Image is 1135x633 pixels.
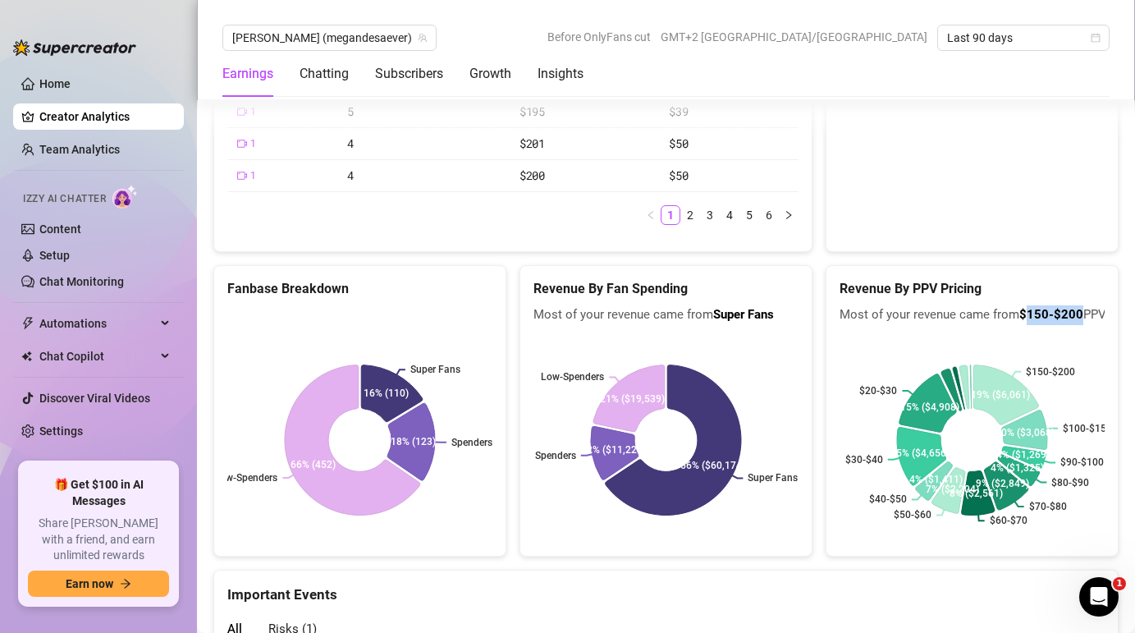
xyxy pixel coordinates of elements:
text: $50-$60 [894,509,931,521]
h5: Revenue By PPV Pricing [840,279,1105,299]
text: $40-$50 [869,493,907,505]
a: Home [39,77,71,90]
div: Chatting [300,64,349,84]
span: 1 [250,104,256,120]
a: Settings [39,424,83,438]
text: Low-Spenders [214,472,277,484]
span: $50 [669,167,688,183]
span: 4 [347,167,354,183]
text: $90-$100 [1060,456,1104,468]
text: $100-$150 [1063,423,1112,434]
span: 1 [1113,577,1126,590]
button: right [779,205,799,225]
text: Low-Spenders [541,371,604,383]
span: left [646,210,656,220]
span: Megan (megandesaever) [232,25,427,50]
span: right [784,210,794,220]
div: Earnings [222,64,273,84]
li: 1 [661,205,680,225]
text: Spenders [451,437,492,448]
span: calendar [1091,33,1101,43]
div: Growth [469,64,511,84]
a: Creator Analytics [39,103,171,130]
img: Chat Copilot [21,351,32,362]
span: 1 [250,168,256,184]
iframe: Intercom live chat [1079,577,1119,617]
span: $201 [519,135,545,151]
h5: Fanbase Breakdown [227,279,492,299]
li: 5 [739,205,759,225]
span: arrow-right [120,578,131,589]
text: $60-$70 [990,515,1027,526]
button: left [641,205,661,225]
span: 🎁 Get $100 in AI Messages [28,477,169,509]
span: $39 [669,103,688,119]
span: video-camera [237,107,247,117]
li: Previous Page [641,205,661,225]
img: logo-BBDzfeDw.svg [13,39,136,56]
a: 3 [701,206,719,224]
span: 4 [347,135,354,151]
b: $150-$200 [1019,307,1083,322]
h5: Revenue By Fan Spending [533,279,799,299]
text: $70-$80 [1029,501,1067,512]
a: 2 [681,206,699,224]
span: thunderbolt [21,317,34,330]
li: 4 [720,205,739,225]
span: Share [PERSON_NAME] with a friend, and earn unlimited rewards [28,516,169,564]
span: 5 [347,103,354,119]
span: Before OnlyFans cut [547,25,651,49]
span: Automations [39,310,156,337]
text: $150-$200 [1026,366,1075,378]
span: Earn now [66,577,113,590]
span: GMT+2 [GEOGRAPHIC_DATA]/[GEOGRAPHIC_DATA] [661,25,927,49]
li: Next Page [779,205,799,225]
text: Super Fans [410,365,460,376]
button: Earn nowarrow-right [28,571,169,597]
img: AI Chatter [112,185,138,209]
a: 4 [721,206,739,224]
li: 6 [759,205,779,225]
span: $200 [519,167,545,183]
li: 3 [700,205,720,225]
span: Most of your revenue came from [533,305,799,325]
text: $20-$30 [859,385,897,397]
a: Discover Viral Videos [39,392,150,405]
a: Chat Monitoring [39,275,124,288]
text: $80-$90 [1051,477,1089,489]
text: Super Fans [748,472,798,484]
span: video-camera [237,139,247,149]
span: Chat Copilot [39,343,156,369]
div: Important Events [227,571,1105,606]
a: Team Analytics [39,143,120,156]
li: 2 [680,205,700,225]
span: $195 [519,103,545,119]
a: Setup [39,249,70,262]
span: team [418,33,428,43]
div: Insights [538,64,584,84]
div: Subscribers [375,64,443,84]
a: 6 [760,206,778,224]
text: $30-$40 [845,454,883,466]
span: Last 90 days [947,25,1100,50]
span: $50 [669,135,688,151]
a: Content [39,222,81,236]
a: 5 [740,206,758,224]
span: Most of your revenue came from PPVs [840,305,1105,325]
b: Super Fans [713,307,774,322]
span: Izzy AI Chatter [23,191,106,207]
a: 1 [661,206,680,224]
span: 1 [250,136,256,152]
text: Spenders [535,450,576,461]
span: video-camera [237,171,247,181]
